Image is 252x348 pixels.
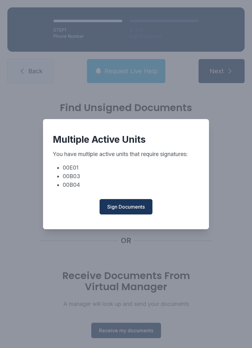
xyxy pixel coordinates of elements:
span: Sign Documents [107,203,145,210]
li: 00B03 [63,172,199,181]
p: You have multiple active units that require signatures: [53,150,199,158]
li: 00E01 [63,163,199,172]
li: 00B04 [63,181,199,189]
div: Multiple Active Units [53,134,199,145]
